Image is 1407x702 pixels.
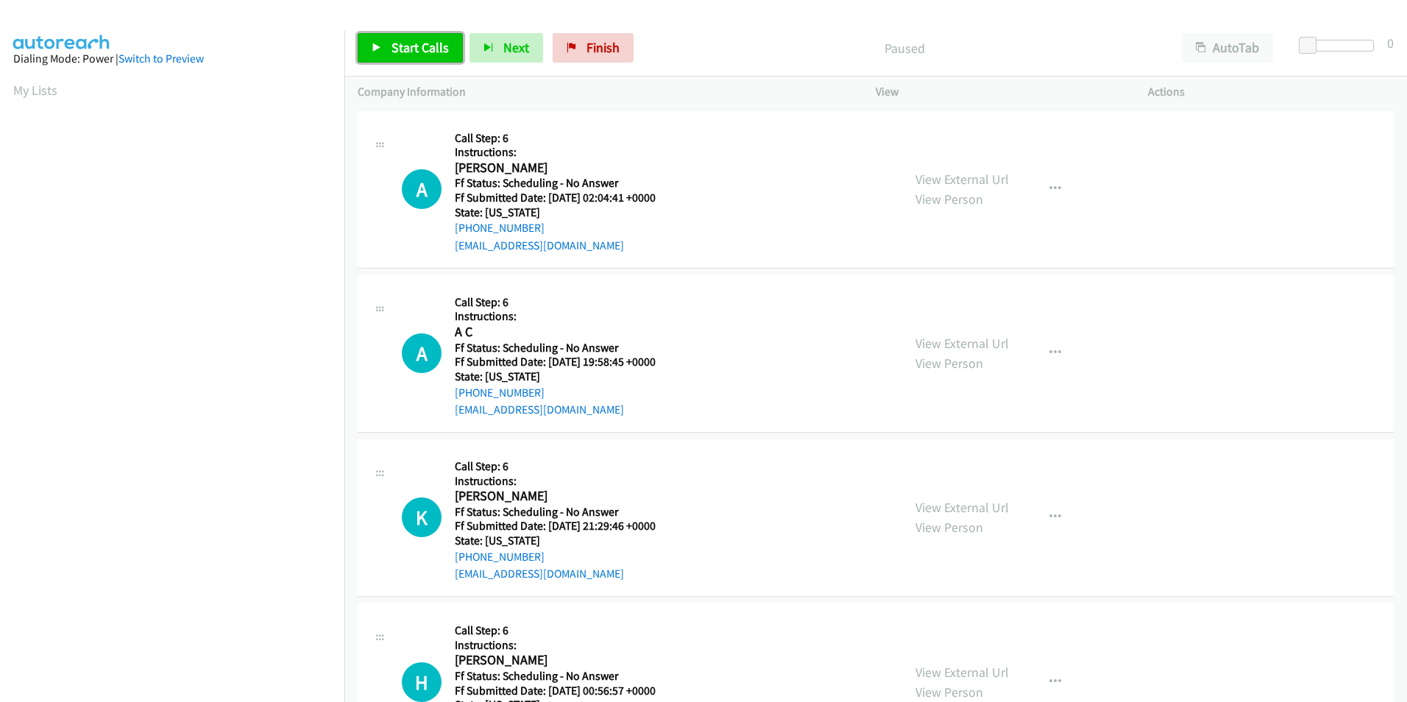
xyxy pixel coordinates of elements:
a: [PHONE_NUMBER] [455,221,545,235]
a: Finish [553,33,634,63]
h2: [PERSON_NAME] [455,160,674,177]
span: Next [503,39,529,56]
h1: A [402,169,442,209]
button: AutoTab [1182,33,1273,63]
div: The call is yet to be attempted [402,169,442,209]
a: My Lists [13,82,57,99]
a: View External Url [915,499,1009,516]
span: Finish [586,39,620,56]
h5: Call Step: 6 [455,295,674,310]
a: Switch to Preview [118,52,204,65]
div: Delay between calls (in seconds) [1306,40,1374,52]
p: Paused [653,38,1155,58]
h5: Ff Status: Scheduling - No Answer [455,341,674,355]
a: [EMAIL_ADDRESS][DOMAIN_NAME] [455,567,624,581]
p: Company Information [358,83,849,101]
h5: Instructions: [455,145,674,160]
a: Start Calls [358,33,463,63]
h5: Call Step: 6 [455,623,705,638]
a: View Person [915,519,983,536]
a: [PHONE_NUMBER] [455,550,545,564]
h5: Instructions: [455,638,705,653]
h1: K [402,497,442,537]
div: The call is yet to be attempted [402,333,442,373]
h2: [PERSON_NAME] [455,488,674,505]
div: 0 [1387,33,1394,53]
h5: Ff Status: Scheduling - No Answer [455,669,705,684]
h5: State: [US_STATE] [455,369,674,384]
h5: Ff Status: Scheduling - No Answer [455,505,674,520]
a: [PHONE_NUMBER] [455,386,545,400]
a: View Person [915,355,983,372]
h1: A [402,333,442,373]
span: Start Calls [391,39,449,56]
a: View External Url [915,171,1009,188]
h5: Ff Submitted Date: [DATE] 00:56:57 +0000 [455,684,705,698]
h5: Call Step: 6 [455,131,674,146]
div: The call is yet to be attempted [402,497,442,537]
h5: Call Step: 6 [455,459,674,474]
h1: H [402,662,442,702]
a: [EMAIL_ADDRESS][DOMAIN_NAME] [455,238,624,252]
a: View Person [915,684,983,701]
h5: Instructions: [455,474,674,489]
h5: Ff Submitted Date: [DATE] 02:04:41 +0000 [455,191,674,205]
a: View External Url [915,664,1009,681]
a: [EMAIL_ADDRESS][DOMAIN_NAME] [455,403,624,416]
h5: State: [US_STATE] [455,533,674,548]
div: Dialing Mode: Power | [13,50,331,68]
p: Actions [1148,83,1394,101]
h2: A C [455,324,674,341]
h5: Ff Submitted Date: [DATE] 19:58:45 +0000 [455,355,674,369]
h5: State: [US_STATE] [455,205,674,220]
a: View External Url [915,335,1009,352]
a: View Person [915,191,983,208]
h5: Ff Status: Scheduling - No Answer [455,176,674,191]
button: Next [469,33,543,63]
div: The call is yet to be attempted [402,662,442,702]
h5: Instructions: [455,309,674,324]
h2: [PERSON_NAME] [455,652,674,669]
p: View [876,83,1121,101]
h5: Ff Submitted Date: [DATE] 21:29:46 +0000 [455,519,674,533]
